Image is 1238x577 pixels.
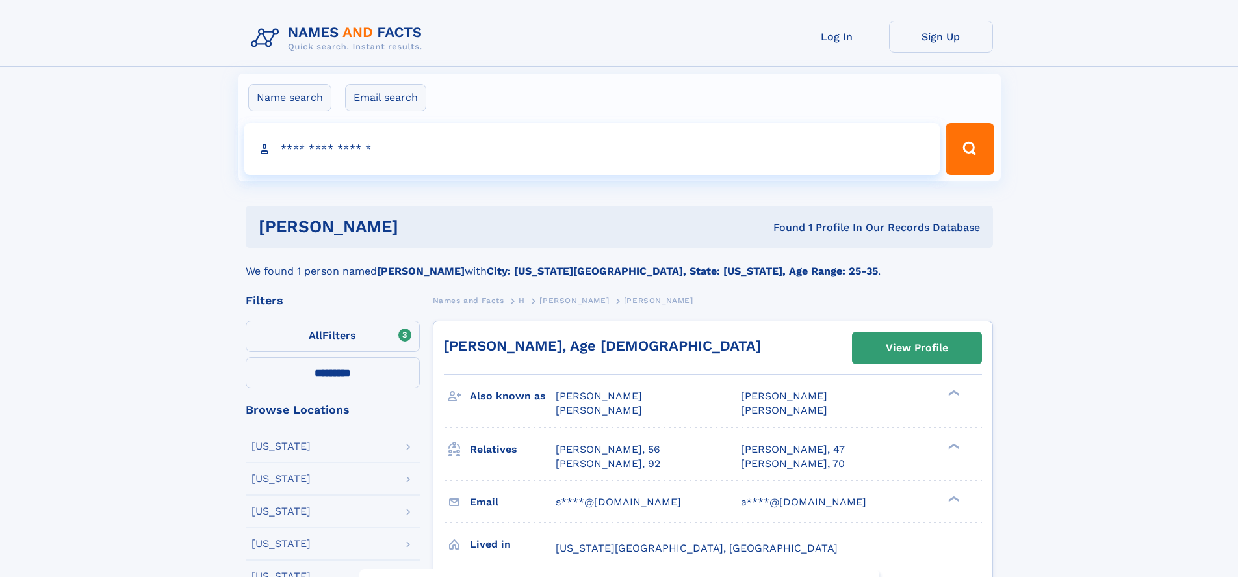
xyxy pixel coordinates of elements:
div: View Profile [886,333,948,363]
a: [PERSON_NAME], 47 [741,442,845,457]
h3: Lived in [470,533,556,556]
a: [PERSON_NAME], 92 [556,457,660,471]
span: [PERSON_NAME] [556,390,642,402]
a: [PERSON_NAME], Age [DEMOGRAPHIC_DATA] [444,338,761,354]
div: ❯ [945,442,961,450]
button: Search Button [946,123,994,175]
h3: Also known as [470,385,556,407]
div: [US_STATE] [251,441,311,451]
h3: Email [470,491,556,513]
b: City: [US_STATE][GEOGRAPHIC_DATA], State: [US_STATE], Age Range: 25-35 [487,265,878,277]
span: [PERSON_NAME] [539,296,609,305]
a: Log In [785,21,889,53]
span: [PERSON_NAME] [556,404,642,416]
a: H [519,292,525,308]
div: Filters [246,295,420,306]
div: [US_STATE] [251,506,311,517]
div: ❯ [945,494,961,503]
a: View Profile [853,332,981,364]
a: [PERSON_NAME] [539,292,609,308]
label: Name search [248,84,331,111]
img: Logo Names and Facts [246,21,433,56]
div: Browse Locations [246,404,420,416]
label: Filters [246,321,420,352]
label: Email search [345,84,426,111]
span: H [519,296,525,305]
b: [PERSON_NAME] [377,265,465,277]
a: [PERSON_NAME], 56 [556,442,660,457]
div: Found 1 Profile In Our Records Database [586,221,980,235]
div: ❯ [945,389,961,397]
a: Sign Up [889,21,993,53]
span: [PERSON_NAME] [624,296,693,305]
h1: [PERSON_NAME] [259,219,586,235]
h3: Relatives [470,438,556,461]
a: [PERSON_NAME], 70 [741,457,845,471]
div: [US_STATE] [251,474,311,484]
div: We found 1 person named with . [246,248,993,279]
input: search input [244,123,940,175]
span: [PERSON_NAME] [741,404,827,416]
a: Names and Facts [433,292,504,308]
span: [US_STATE][GEOGRAPHIC_DATA], [GEOGRAPHIC_DATA] [556,542,838,554]
span: [PERSON_NAME] [741,390,827,402]
span: All [309,329,322,342]
div: [US_STATE] [251,539,311,549]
